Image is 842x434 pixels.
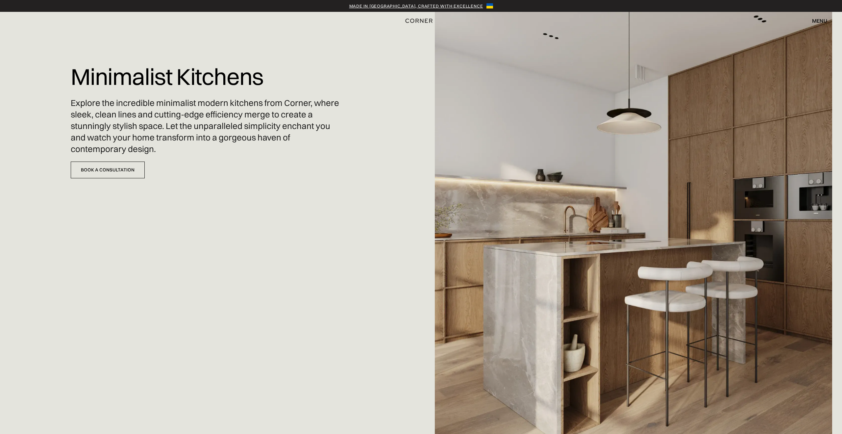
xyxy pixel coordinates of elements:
div: menu [812,18,827,23]
a: Book a Consultation [71,162,145,178]
h1: Minimalist Kitchens [71,59,263,94]
a: home [388,16,454,25]
a: Made in [GEOGRAPHIC_DATA], crafted with excellence [349,3,483,9]
div: menu [805,15,827,26]
p: Explore the incredible minimalist modern kitchens from Corner, where sleek, clean lines and cutti... [71,97,346,155]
